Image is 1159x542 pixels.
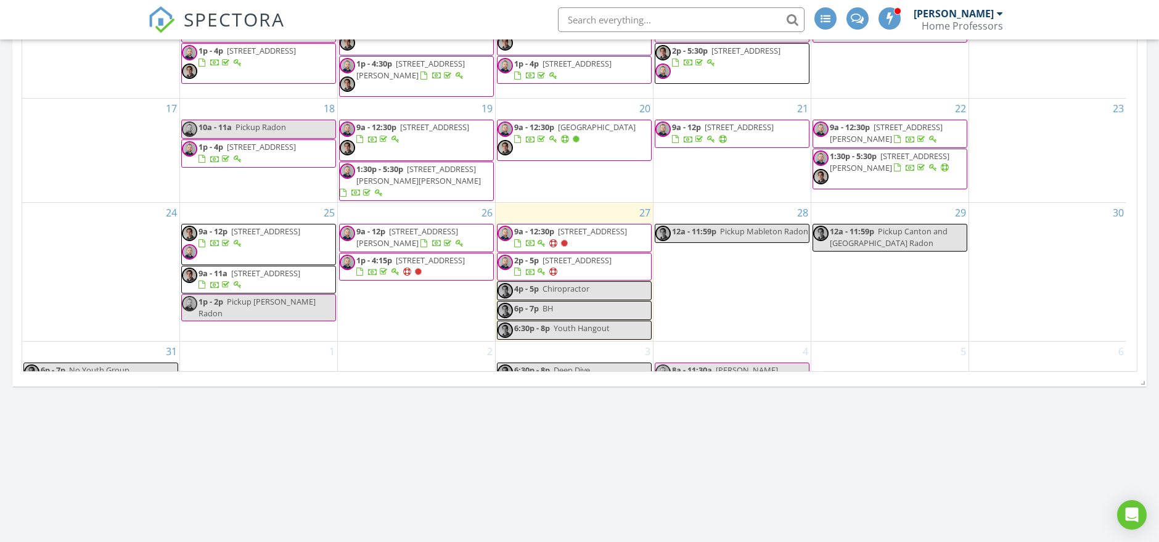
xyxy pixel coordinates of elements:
a: Go to September 2, 2025 [485,342,495,361]
img: paulkirby.jpeg [498,364,513,380]
span: 1:30p - 5:30p [830,150,877,162]
img: paulkirby.jpeg [498,283,513,298]
img: clarkjones.jpeg [498,58,513,73]
a: 1p - 4p [STREET_ADDRESS] [181,139,336,167]
a: Go to August 26, 2025 [479,203,495,223]
span: [STREET_ADDRESS] [227,141,296,152]
a: Go to August 19, 2025 [479,99,495,118]
span: 9a - 12:30p [514,121,554,133]
td: Go to August 24, 2025 [22,203,180,342]
a: SPECTORA [148,17,285,43]
span: 6:30p - 8p [514,322,550,334]
td: Go to August 19, 2025 [338,99,496,203]
img: paulkirby.jpeg [813,169,829,184]
span: No Youth Group [69,364,129,376]
span: Pickup [PERSON_NAME] Radon [199,296,316,319]
a: Go to September 5, 2025 [958,342,969,361]
img: paulkirby.jpeg [813,226,829,241]
span: Pickup Canton and [GEOGRAPHIC_DATA] Radon [830,226,948,248]
a: 9a - 11a [STREET_ADDRESS] [181,266,336,294]
span: 1p - 4p [199,141,223,152]
a: 9a - 12:30p [GEOGRAPHIC_DATA] [514,121,636,144]
span: [STREET_ADDRESS] [400,121,469,133]
img: clarkjones.jpeg [340,121,355,137]
td: Go to August 17, 2025 [22,99,180,203]
img: paulkirby.jpeg [498,322,513,338]
td: Go to August 20, 2025 [496,99,653,203]
span: 1p - 4:15p [356,255,392,266]
span: 9a - 12:30p [830,121,870,133]
span: [STREET_ADDRESS][PERSON_NAME] [356,226,458,248]
a: Go to August 25, 2025 [321,203,337,223]
td: Go to August 26, 2025 [338,203,496,342]
span: [GEOGRAPHIC_DATA] [558,121,636,133]
span: Chiropractor [543,283,589,294]
a: 9a - 12p [STREET_ADDRESS] [672,121,774,144]
span: 4p - 5p [514,283,539,294]
span: Youth Hangout [554,322,610,334]
td: Go to August 29, 2025 [811,203,969,342]
img: clarkjones.jpeg [340,163,355,179]
span: [PERSON_NAME] Unavailable Morning [672,364,778,387]
span: [STREET_ADDRESS][PERSON_NAME] [830,121,943,144]
a: Go to August 29, 2025 [952,203,969,223]
span: 9a - 12p [199,226,227,237]
a: Go to August 27, 2025 [637,203,653,223]
a: 9a - 12:30p [STREET_ADDRESS] [339,120,494,160]
a: Go to August 28, 2025 [795,203,811,223]
td: Go to August 25, 2025 [180,203,338,342]
span: 12a - 11:59p [672,226,716,237]
img: clarkjones.jpeg [340,226,355,241]
span: 9a - 12:30p [514,226,554,237]
span: 1:30p - 5:30p [356,163,403,175]
span: 9a - 11a [199,268,227,279]
a: Go to August 24, 2025 [163,203,179,223]
img: clarkjones.jpeg [655,64,671,79]
div: [PERSON_NAME] [914,7,994,20]
span: 9a - 12:30p [356,121,396,133]
img: paulkirby.jpeg [182,64,197,79]
a: 9a - 12:30p [STREET_ADDRESS] [514,226,627,248]
td: Go to August 28, 2025 [653,203,811,342]
a: 9a - 12:30p [STREET_ADDRESS] [356,121,469,144]
a: Go to August 17, 2025 [163,99,179,118]
a: 1:30p - 5:30p [STREET_ADDRESS][PERSON_NAME] [830,150,951,173]
img: paulkirby.jpeg [340,140,355,155]
a: Go to August 18, 2025 [321,99,337,118]
img: clarkjones.jpeg [498,255,513,270]
a: Go to September 6, 2025 [1116,342,1126,361]
span: BH [543,303,553,314]
a: 1p - 4p [STREET_ADDRESS] [497,56,652,84]
span: 1p - 4p [199,45,223,56]
a: Go to September 3, 2025 [642,342,653,361]
a: Go to August 21, 2025 [795,99,811,118]
a: 1:30p - 5:30p [STREET_ADDRESS][PERSON_NAME] [813,149,967,189]
span: [STREET_ADDRESS][PERSON_NAME][PERSON_NAME] [356,163,481,186]
span: 6p - 7p [41,364,65,376]
a: 9a - 12p [STREET_ADDRESS][PERSON_NAME] [356,226,465,248]
img: clarkjones.jpeg [182,45,197,60]
a: 9a - 12p [STREET_ADDRESS] [199,226,300,248]
img: clarkjones.jpeg [340,58,355,73]
span: SPECTORA [184,6,285,32]
img: paulkirby.jpeg [182,268,197,283]
a: 1p - 4p [STREET_ADDRESS] [199,141,296,164]
span: 9a - 12p [356,226,385,237]
span: [STREET_ADDRESS] [231,268,300,279]
img: paulkirby.jpeg [182,226,197,241]
a: Go to September 1, 2025 [327,342,337,361]
span: Pickup Mableton Radon [720,226,808,237]
img: paulkirby.jpeg [340,35,355,51]
a: 9a - 12p [STREET_ADDRESS] [655,120,809,147]
a: Go to August 20, 2025 [637,99,653,118]
span: [STREET_ADDRESS] [227,45,296,56]
img: paulkirby.jpeg [498,35,513,51]
td: Go to September 6, 2025 [969,341,1126,391]
a: 1p - 4p [STREET_ADDRESS] [514,58,612,81]
span: [STREET_ADDRESS][PERSON_NAME] [830,150,949,173]
span: [STREET_ADDRESS][PERSON_NAME] [356,58,465,81]
a: 2p - 5:30p [STREET_ADDRESS] [672,45,780,68]
a: 1p - 4:15p [STREET_ADDRESS] [339,253,494,281]
span: 6p - 7p [514,303,539,314]
img: clarkjones.jpeg [340,255,355,270]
